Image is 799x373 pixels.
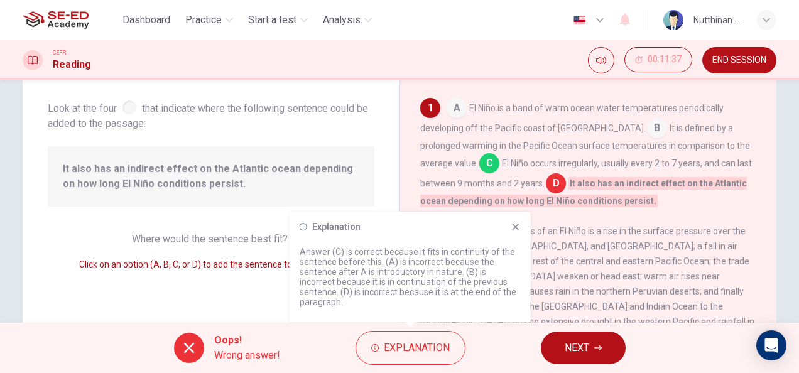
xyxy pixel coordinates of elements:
[53,57,91,72] h1: Reading
[79,259,343,269] span: Click on an option (A, B, C, or D) to add the sentence to the passage
[648,55,682,65] span: 00:11:37
[53,48,66,57] span: CEFR
[712,55,766,65] span: END SESSION
[63,161,359,192] span: It also has an indirect effect on the Atlantic ocean depending on how long El Niño conditions per...
[588,47,614,73] div: Mute
[122,13,170,28] span: Dashboard
[756,330,786,360] div: Open Intercom Messenger
[23,8,89,33] img: SE-ED Academy logo
[479,153,499,173] span: C
[420,123,750,168] span: It is defined by a prolonged warming in the Pacific Ocean surface temperatures in comparison to t...
[420,226,756,372] span: Some of the first signs of an El Niño is a rise in the surface pressure over the Indian Ocean, [G...
[647,118,667,138] span: B
[214,333,280,348] span: Oops!
[248,13,296,28] span: Start a test
[663,10,683,30] img: Profile picture
[312,222,361,232] h6: Explanation
[546,173,566,193] span: D
[447,98,467,118] span: A
[132,233,290,245] span: Where would the sentence best fit?
[565,339,589,357] span: NEXT
[693,13,741,28] div: Nutthinan Chinnapan
[420,98,440,118] div: 1
[572,16,587,25] img: en
[185,13,222,28] span: Practice
[214,348,280,363] span: Wrong answer!
[420,103,724,133] span: El Niño is a band of warm ocean water temperatures periodically developing off the Pacific coast ...
[323,13,361,28] span: Analysis
[624,47,692,73] div: Hide
[420,158,752,188] span: El Niño occurs irregularly, usually every 2 to 7 years, and can last between 9 months and 2 years.
[48,98,374,131] span: Look at the four that indicate where the following sentence could be added to the passage:
[300,247,521,307] p: Answer (C) is correct because it fits in continuity of the sentence before this. (A) is incorrect...
[384,339,450,357] span: Explanation
[420,177,747,207] span: It also has an indirect effect on the Atlantic ocean depending on how long El Niño conditions per...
